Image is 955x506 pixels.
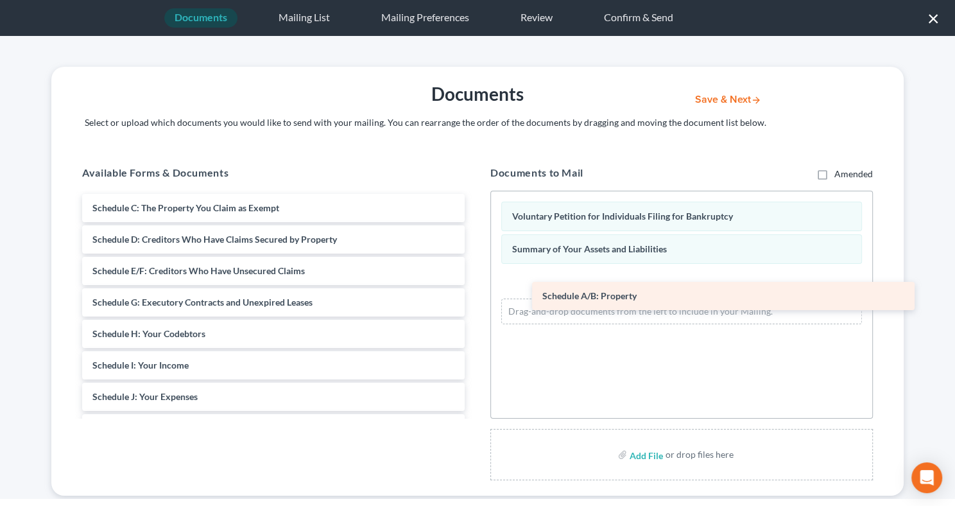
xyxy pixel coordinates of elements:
div: Open Intercom Messenger [911,462,942,493]
div: Drag-and-drop documents from the left to include in your Mailing. [501,299,862,324]
span: Schedule A/B: Property [542,290,637,301]
div: Mailing Preferences [371,8,479,28]
div: or drop files here [666,448,734,461]
span: Schedule E/F: Creditors Who Have Unsecured Claims [92,265,305,276]
div: Mailing List [268,8,340,28]
h5: Available Forms & Documents [82,165,465,180]
div: Documents [164,8,237,28]
span: Schedule C: The Property You Claim as Exempt [92,202,279,213]
div: Review [510,8,563,28]
label: Amended [834,168,873,180]
span: Voluntary Petition for Individuals Filing for Bankruptcy [512,211,733,222]
p: Select or upload which documents you would like to send with your mailing. You can rearrange the ... [85,116,875,129]
span: Schedule G: Executory Contracts and Unexpired Leases [92,297,313,308]
span: Schedule D: Creditors Who Have Claims Secured by Property [92,234,337,245]
span: Summary of Your Assets and Liabilities [512,243,667,254]
span: Schedule I: Your Income [92,360,189,371]
span: Schedule J: Your Expenses [92,391,198,402]
span: Schedule H: Your Codebtors [92,328,205,339]
div: Confirm & Send [594,8,684,28]
div: Documents [283,82,672,106]
h5: Documents to Mail [490,165,720,180]
button: Save & Next [685,94,771,105]
button: × [927,8,940,28]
